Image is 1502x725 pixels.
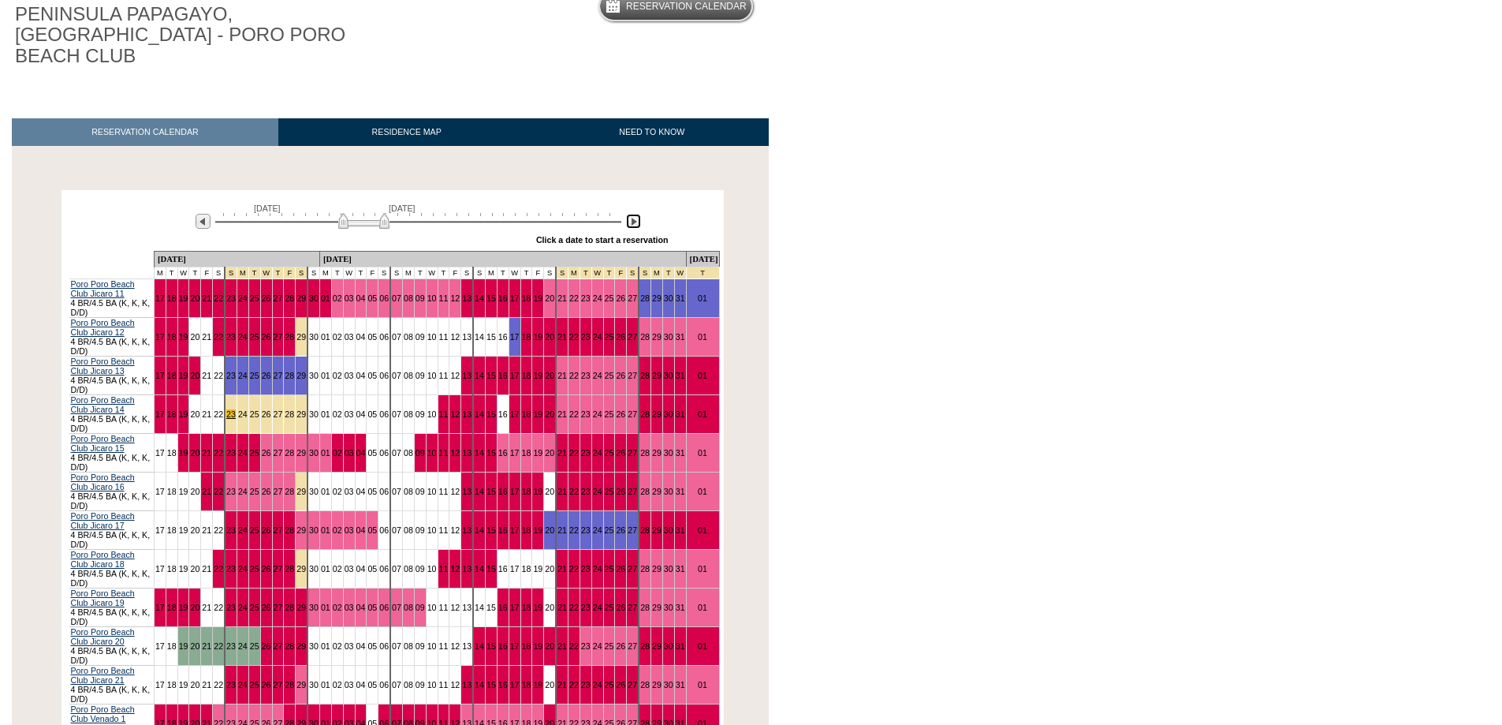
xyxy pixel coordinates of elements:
a: 29 [652,371,662,380]
a: 10 [427,448,437,458]
a: 11 [439,448,449,458]
a: 25 [605,409,614,419]
a: 26 [616,448,625,458]
a: 01 [698,293,707,303]
a: 19 [533,293,542,303]
a: 10 [427,371,437,380]
a: 19 [179,332,188,342]
a: 19 [179,371,188,380]
a: 29 [652,448,662,458]
a: 27 [628,371,637,380]
a: 06 [379,409,389,419]
a: 14 [475,293,484,303]
a: 23 [226,293,236,303]
a: 22 [569,487,579,496]
a: 28 [640,448,650,458]
a: 09 [416,487,425,496]
a: 16 [498,409,508,419]
a: 24 [238,332,248,342]
a: 03 [345,293,354,303]
a: 18 [522,293,531,303]
a: 17 [510,487,520,496]
a: 21 [557,448,567,458]
a: 24 [238,409,248,419]
a: 30 [309,371,319,380]
a: 30 [309,332,319,342]
a: 07 [392,371,401,380]
a: 29 [652,487,662,496]
a: 26 [262,332,271,342]
a: 14 [475,487,484,496]
a: 17 [155,332,165,342]
a: 01 [321,487,330,496]
a: 21 [202,487,211,496]
a: 09 [416,371,425,380]
a: 24 [593,371,602,380]
a: 18 [167,487,177,496]
a: 09 [416,448,425,458]
a: 01 [698,409,707,419]
a: 16 [498,487,508,496]
a: 02 [333,448,342,458]
a: 23 [226,525,236,535]
a: 09 [416,409,425,419]
a: 02 [333,293,342,303]
a: 26 [262,371,271,380]
a: 31 [676,409,685,419]
a: 15 [486,487,496,496]
a: 25 [605,332,614,342]
a: 23 [581,332,591,342]
a: 31 [676,487,685,496]
a: 17 [155,409,165,419]
a: 02 [333,409,342,419]
a: 30 [309,409,319,419]
a: 13 [462,448,471,458]
a: 20 [190,448,199,458]
a: 02 [333,371,342,380]
a: 29 [296,332,306,342]
a: 01 [321,371,330,380]
a: 08 [404,332,413,342]
a: 25 [250,487,259,496]
a: 12 [450,332,460,342]
a: 29 [296,487,306,496]
a: NEED TO KNOW [535,118,769,146]
a: 24 [593,409,602,419]
a: 24 [238,487,248,496]
a: 29 [652,409,662,419]
a: 25 [250,332,259,342]
a: 31 [676,448,685,458]
a: 12 [450,409,460,419]
a: 27 [274,525,283,535]
a: 04 [356,332,366,342]
a: 20 [545,293,554,303]
a: 08 [404,487,413,496]
a: 27 [274,371,283,380]
a: 31 [676,371,685,380]
a: 20 [545,487,554,496]
a: 27 [274,448,283,458]
a: 20 [190,487,199,496]
a: 11 [439,332,449,342]
a: 22 [569,409,579,419]
a: 19 [533,332,542,342]
a: 24 [593,293,602,303]
a: 05 [367,409,377,419]
a: 26 [262,525,271,535]
a: 19 [533,409,542,419]
a: 03 [345,448,354,458]
a: 22 [569,371,579,380]
a: 08 [404,371,413,380]
a: 29 [296,293,306,303]
a: 21 [202,409,211,419]
a: 18 [167,525,177,535]
a: 18 [522,332,531,342]
a: 03 [345,332,354,342]
a: 12 [450,487,460,496]
a: Poro Poro Beach Club Jicaro 12 [71,318,135,337]
a: 14 [475,409,484,419]
a: 22 [569,293,579,303]
a: 29 [296,371,306,380]
a: 22 [214,371,223,380]
a: 23 [581,448,591,458]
